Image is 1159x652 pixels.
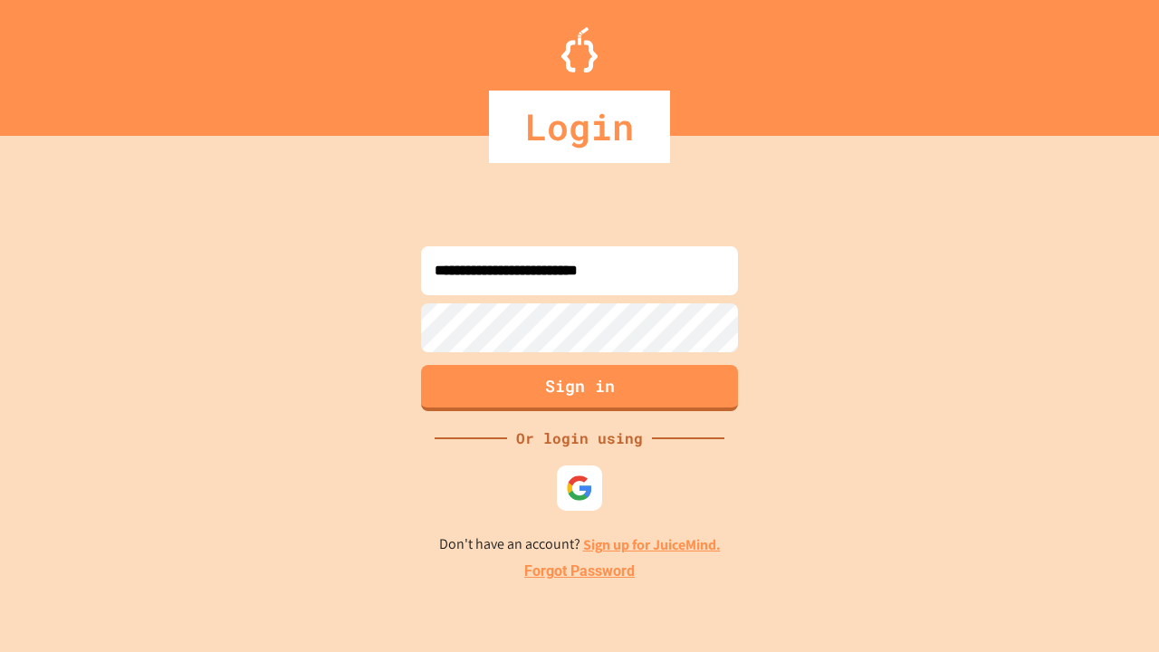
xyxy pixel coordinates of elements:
p: Don't have an account? [439,533,721,556]
img: google-icon.svg [566,475,593,502]
a: Sign up for JuiceMind. [583,535,721,554]
div: Login [489,91,670,163]
div: Or login using [507,427,652,449]
a: Forgot Password [524,561,635,582]
img: Logo.svg [561,27,598,72]
button: Sign in [421,365,738,411]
